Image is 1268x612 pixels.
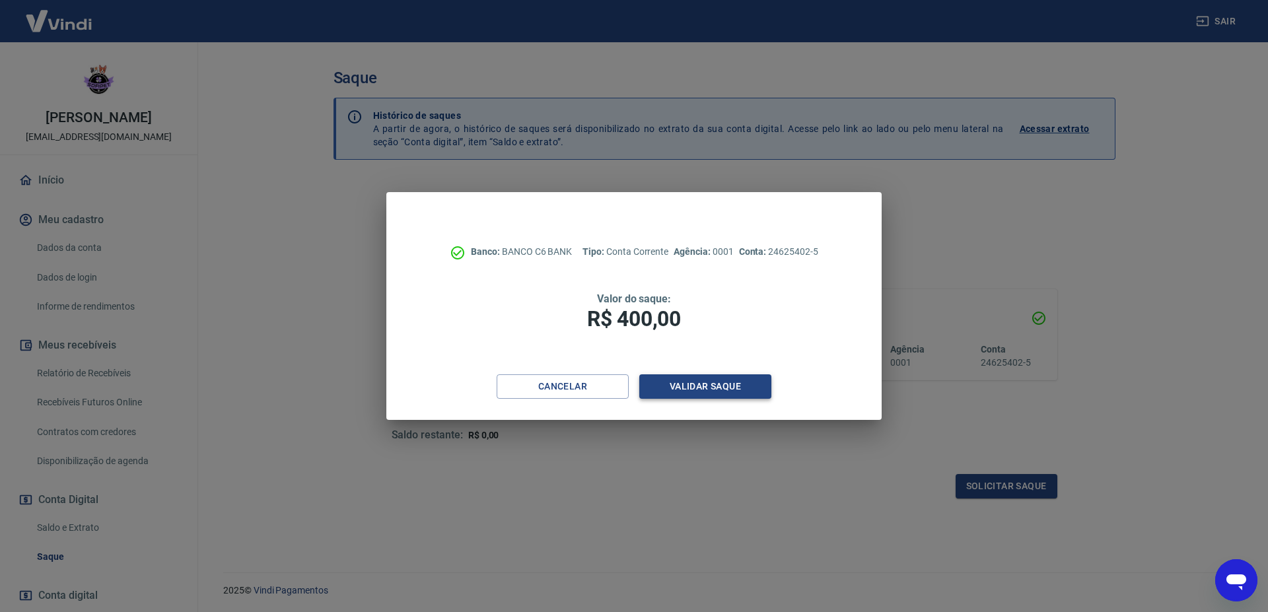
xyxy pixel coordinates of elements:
[597,292,671,305] span: Valor do saque:
[497,374,629,399] button: Cancelar
[739,246,769,257] span: Conta:
[582,246,606,257] span: Tipo:
[471,245,572,259] p: BANCO C6 BANK
[1215,559,1257,601] iframe: Botão para abrir a janela de mensagens
[674,245,733,259] p: 0001
[582,245,668,259] p: Conta Corrente
[587,306,681,331] span: R$ 400,00
[739,245,818,259] p: 24625402-5
[674,246,713,257] span: Agência:
[639,374,771,399] button: Validar saque
[471,246,502,257] span: Banco:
